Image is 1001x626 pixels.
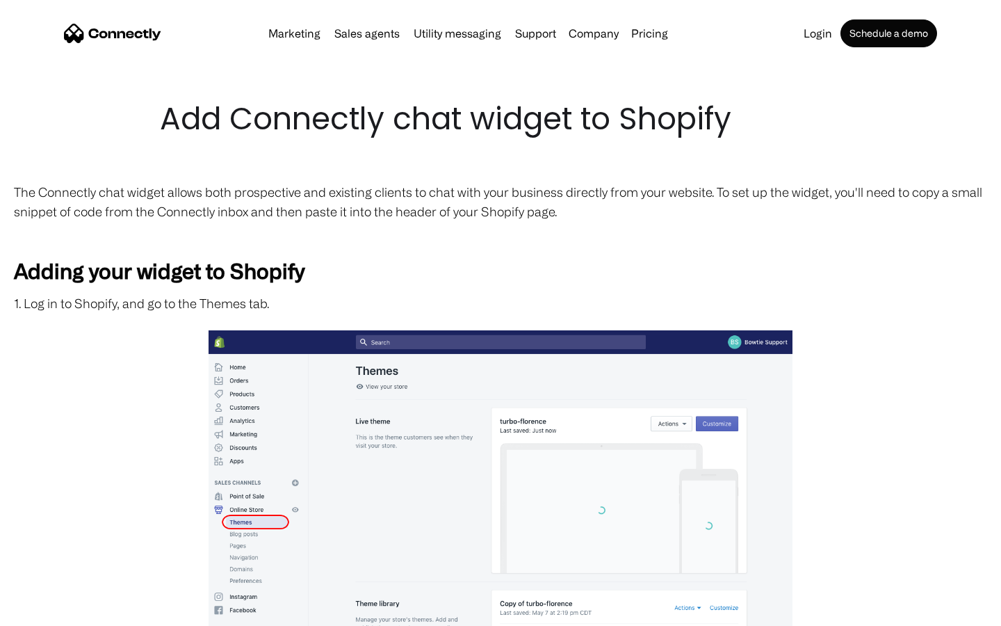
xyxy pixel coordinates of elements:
[263,28,326,39] a: Marketing
[840,19,937,47] a: Schedule a demo
[569,24,619,43] div: Company
[510,28,562,39] a: Support
[160,97,841,141] h1: Add Connectly chat widget to Shopify
[329,28,405,39] a: Sales agents
[626,28,674,39] a: Pricing
[14,182,987,221] p: The Connectly chat widget allows both prospective and existing clients to chat with your business...
[408,28,507,39] a: Utility messaging
[28,602,83,621] ul: Language list
[798,28,838,39] a: Login
[14,602,83,621] aside: Language selected: English
[14,259,304,282] strong: Adding your widget to Shopify
[14,294,987,313] p: 1. Log in to Shopify, and go to the Themes tab.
